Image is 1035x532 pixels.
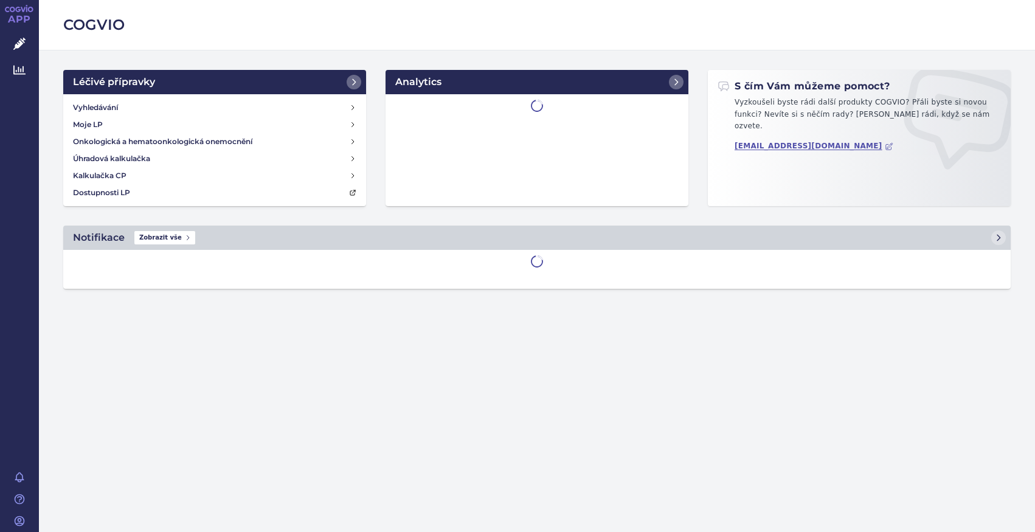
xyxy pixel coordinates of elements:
h2: COGVIO [63,15,1011,35]
h4: Moje LP [73,119,103,131]
h2: Analytics [395,75,441,89]
a: Kalkulačka CP [68,167,361,184]
h4: Vyhledávání [73,102,118,114]
span: Zobrazit vše [134,231,195,244]
a: Vyhledávání [68,99,361,116]
h2: Léčivé přípravky [73,75,155,89]
h4: Úhradová kalkulačka [73,153,150,165]
a: Dostupnosti LP [68,184,361,201]
a: Úhradová kalkulačka [68,150,361,167]
h4: Dostupnosti LP [73,187,130,199]
a: Léčivé přípravky [63,70,366,94]
a: [EMAIL_ADDRESS][DOMAIN_NAME] [735,142,893,151]
a: Moje LP [68,116,361,133]
a: Analytics [386,70,688,94]
h2: Notifikace [73,230,125,245]
h4: Kalkulačka CP [73,170,126,182]
a: Onkologická a hematoonkologická onemocnění [68,133,361,150]
p: Vyzkoušeli byste rádi další produkty COGVIO? Přáli byste si novou funkci? Nevíte si s něčím rady?... [718,97,1001,137]
a: NotifikaceZobrazit vše [63,226,1011,250]
h4: Onkologická a hematoonkologická onemocnění [73,136,252,148]
h2: S čím Vám můžeme pomoct? [718,80,890,93]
